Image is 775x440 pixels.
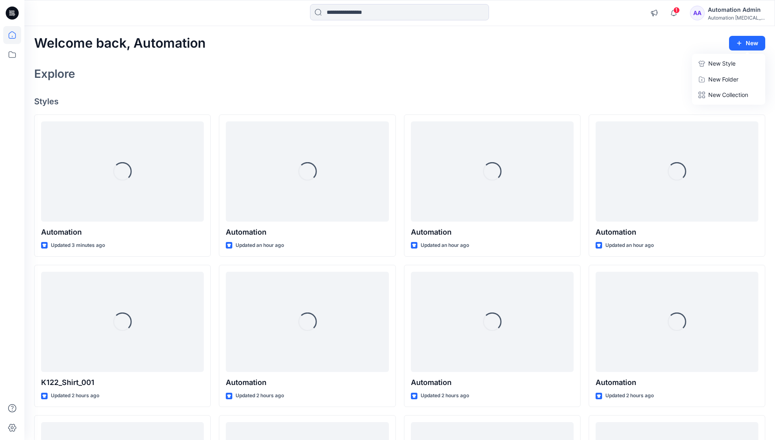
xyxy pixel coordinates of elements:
[421,241,469,250] p: Updated an hour ago
[236,241,284,250] p: Updated an hour ago
[605,241,654,250] p: Updated an hour ago
[729,36,765,51] button: New
[673,7,680,13] span: 1
[236,392,284,400] p: Updated 2 hours ago
[596,227,758,238] p: Automation
[605,392,654,400] p: Updated 2 hours ago
[51,392,99,400] p: Updated 2 hours ago
[34,67,75,80] h2: Explore
[421,392,469,400] p: Updated 2 hours ago
[596,377,758,388] p: Automation
[708,75,738,84] p: New Folder
[41,227,204,238] p: Automation
[690,6,705,20] div: AA
[226,377,389,388] p: Automation
[226,227,389,238] p: Automation
[708,15,765,21] div: Automation [MEDICAL_DATA]...
[34,36,206,51] h2: Welcome back, Automation
[694,55,764,72] a: New Style
[708,59,736,68] p: New Style
[51,241,105,250] p: Updated 3 minutes ago
[411,377,574,388] p: Automation
[708,5,765,15] div: Automation Admin
[708,90,748,100] p: New Collection
[41,377,204,388] p: K122_Shirt_001
[34,97,765,106] h4: Styles
[411,227,574,238] p: Automation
